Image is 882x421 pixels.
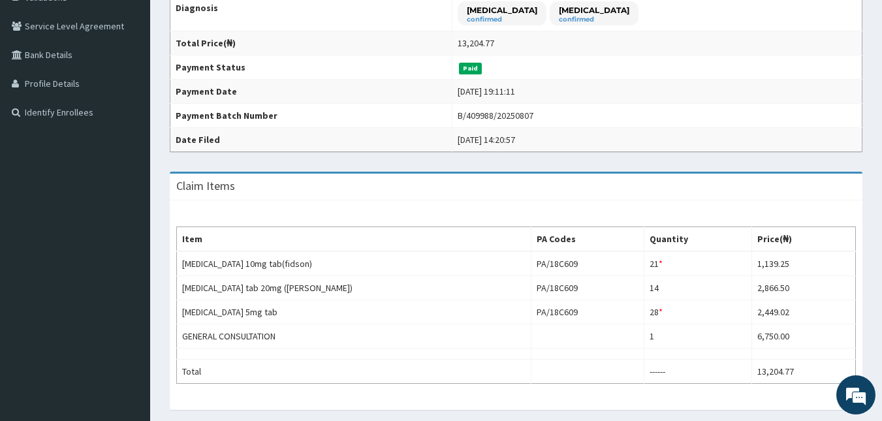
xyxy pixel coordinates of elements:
[170,55,452,80] th: Payment Status
[559,16,629,23] small: confirmed
[177,300,531,324] td: [MEDICAL_DATA] 5mg tab
[170,31,452,55] th: Total Price(₦)
[467,5,537,16] p: [MEDICAL_DATA]
[559,5,629,16] p: [MEDICAL_DATA]
[752,276,856,300] td: 2,866.50
[531,300,644,324] td: PA/18C609
[170,104,452,128] th: Payment Batch Number
[170,128,452,152] th: Date Filed
[170,80,452,104] th: Payment Date
[752,300,856,324] td: 2,449.02
[531,276,644,300] td: PA/18C609
[531,251,644,276] td: PA/18C609
[458,109,533,122] div: B/409988/20250807
[752,360,856,384] td: 13,204.77
[176,180,235,192] h3: Claim Items
[177,324,531,349] td: GENERAL CONSULTATION
[458,85,515,98] div: [DATE] 19:11:11
[177,251,531,276] td: [MEDICAL_DATA] 10mg tab(fidson)
[752,251,856,276] td: 1,139.25
[644,324,752,349] td: 1
[467,16,537,23] small: confirmed
[177,276,531,300] td: [MEDICAL_DATA] tab 20mg ([PERSON_NAME])
[177,360,531,384] td: Total
[644,300,752,324] td: 28
[458,133,515,146] div: [DATE] 14:20:57
[458,37,494,50] div: 13,204.77
[644,251,752,276] td: 21
[752,324,856,349] td: 6,750.00
[644,276,752,300] td: 14
[459,63,482,74] span: Paid
[531,227,644,252] th: PA Codes
[752,227,856,252] th: Price(₦)
[644,227,752,252] th: Quantity
[177,227,531,252] th: Item
[644,360,752,384] td: ------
